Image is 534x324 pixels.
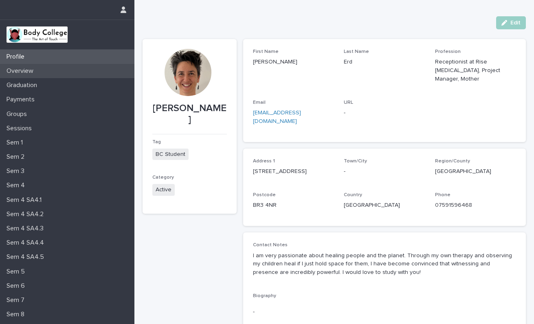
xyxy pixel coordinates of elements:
[3,53,31,61] p: Profile
[3,210,50,218] p: Sem 4 SA4.2
[253,252,516,277] p: I am very passionate about healing people and the planet. Through my own therapy and observing my...
[3,153,31,161] p: Sem 2
[7,26,68,43] img: xvtzy2PTuGgGH0xbwGb2
[253,193,276,197] span: Postcode
[344,109,425,117] p: -
[344,100,353,105] span: URL
[3,225,50,232] p: Sem 4 SA4.3
[344,201,425,210] p: [GEOGRAPHIC_DATA]
[253,243,288,247] span: Contact Notes
[3,268,31,276] p: Sem 5
[253,167,334,176] p: [STREET_ADDRESS]
[344,167,425,176] p: -
[253,293,276,298] span: Biography
[152,103,227,126] p: [PERSON_NAME]
[344,159,367,164] span: Town/City
[3,81,44,89] p: Graduation
[435,167,516,176] p: [GEOGRAPHIC_DATA]
[3,296,31,304] p: Sem 7
[253,49,279,54] span: First Name
[253,110,301,124] a: [EMAIL_ADDRESS][DOMAIN_NAME]
[152,140,161,144] span: Tag
[152,184,175,196] span: Active
[253,58,334,66] p: [PERSON_NAME]
[3,110,33,118] p: Groups
[3,282,31,290] p: Sem 6
[3,311,31,318] p: Sem 8
[253,201,334,210] p: BR3 4NR
[510,20,521,26] span: Edit
[344,49,369,54] span: Last Name
[3,182,31,189] p: Sem 4
[3,196,48,204] p: Sem 4 SA4.1
[253,159,275,164] span: Address 1
[253,308,516,316] p: -
[152,149,189,160] span: BC Student
[3,139,29,147] p: Sem 1
[435,202,472,208] a: 07591596468
[435,58,516,83] p: Receptionist at Rise [MEDICAL_DATA], Project Manager, Mother
[496,16,526,29] button: Edit
[435,159,470,164] span: Region/County
[152,175,174,180] span: Category
[3,96,41,103] p: Payments
[3,125,38,132] p: Sessions
[253,100,266,105] span: Email
[344,58,425,66] p: Erd
[3,67,40,75] p: Overview
[435,49,461,54] span: Profession
[3,167,31,175] p: Sem 3
[3,239,51,247] p: Sem 4 SA4.4
[435,193,450,197] span: Phone
[3,253,51,261] p: Sem 4 SA4.5
[344,193,362,197] span: Country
